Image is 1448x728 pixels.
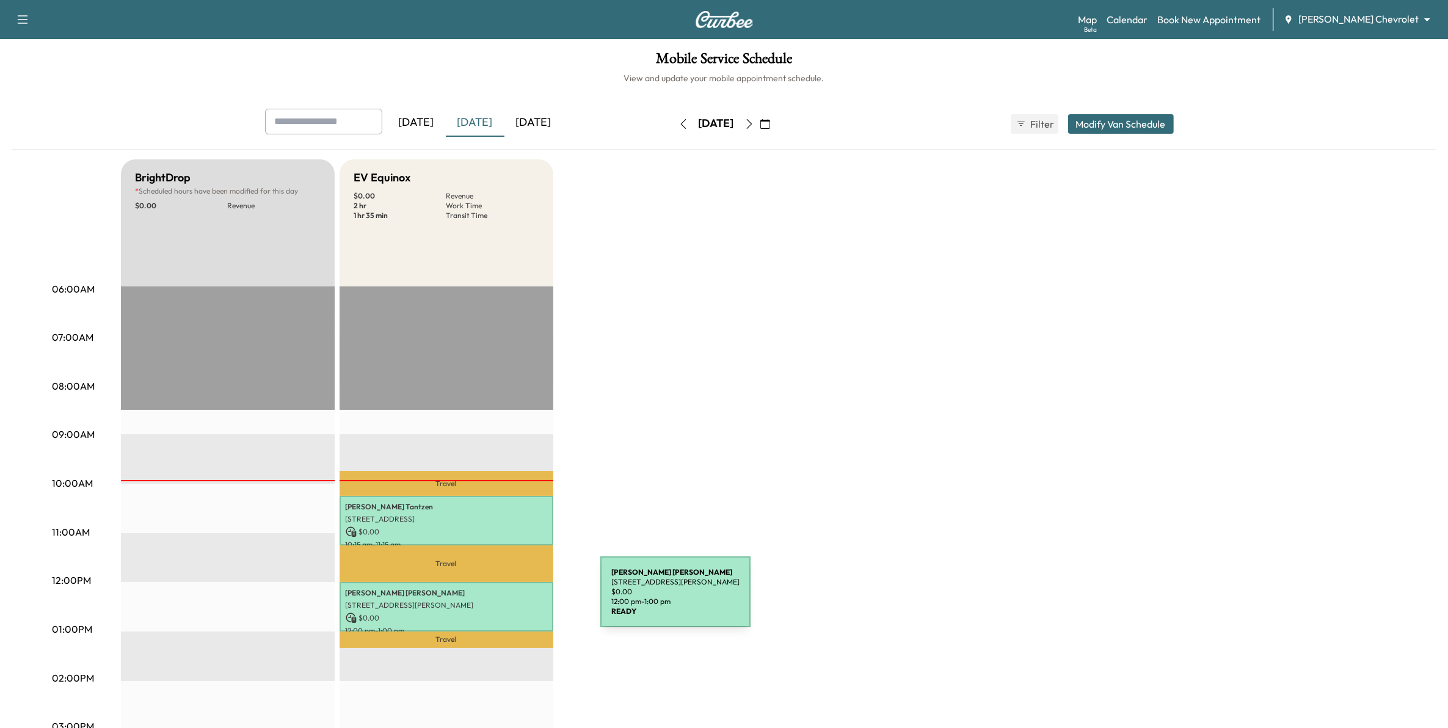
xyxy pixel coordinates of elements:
[340,471,553,495] p: Travel
[136,201,228,211] p: $ 0.00
[346,588,547,598] p: [PERSON_NAME] [PERSON_NAME]
[136,169,191,186] h5: BrightDrop
[346,626,547,636] p: 12:00 pm - 1:00 pm
[53,379,95,393] p: 08:00AM
[446,109,504,137] div: [DATE]
[340,632,553,648] p: Travel
[53,671,95,685] p: 02:00PM
[695,11,754,28] img: Curbee Logo
[1084,25,1097,34] div: Beta
[446,201,539,211] p: Work Time
[346,600,547,610] p: [STREET_ADDRESS][PERSON_NAME]
[346,540,547,550] p: 10:15 am - 11:15 am
[346,514,547,524] p: [STREET_ADDRESS]
[346,613,547,624] p: $ 0.00
[1157,12,1261,27] a: Book New Appointment
[12,72,1436,84] h6: View and update your mobile appointment schedule.
[446,211,539,220] p: Transit Time
[1078,12,1097,27] a: MapBeta
[53,622,93,636] p: 01:00PM
[12,51,1436,72] h1: Mobile Service Schedule
[699,116,734,131] div: [DATE]
[53,476,93,490] p: 10:00AM
[354,201,446,211] p: 2 hr
[53,330,94,344] p: 07:00AM
[228,201,320,211] p: Revenue
[1298,12,1419,26] span: [PERSON_NAME] Chevrolet
[53,427,95,442] p: 09:00AM
[1031,117,1053,131] span: Filter
[53,525,90,539] p: 11:00AM
[53,282,95,296] p: 06:00AM
[340,545,553,583] p: Travel
[53,573,92,588] p: 12:00PM
[387,109,446,137] div: [DATE]
[1011,114,1058,134] button: Filter
[354,211,446,220] p: 1 hr 35 min
[354,191,446,201] p: $ 0.00
[446,191,539,201] p: Revenue
[1107,12,1148,27] a: Calendar
[136,186,320,196] p: Scheduled hours have been modified for this day
[1068,114,1174,134] button: Modify Van Schedule
[346,502,547,512] p: [PERSON_NAME] Tantzen
[354,169,411,186] h5: EV Equinox
[346,526,547,537] p: $ 0.00
[504,109,563,137] div: [DATE]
